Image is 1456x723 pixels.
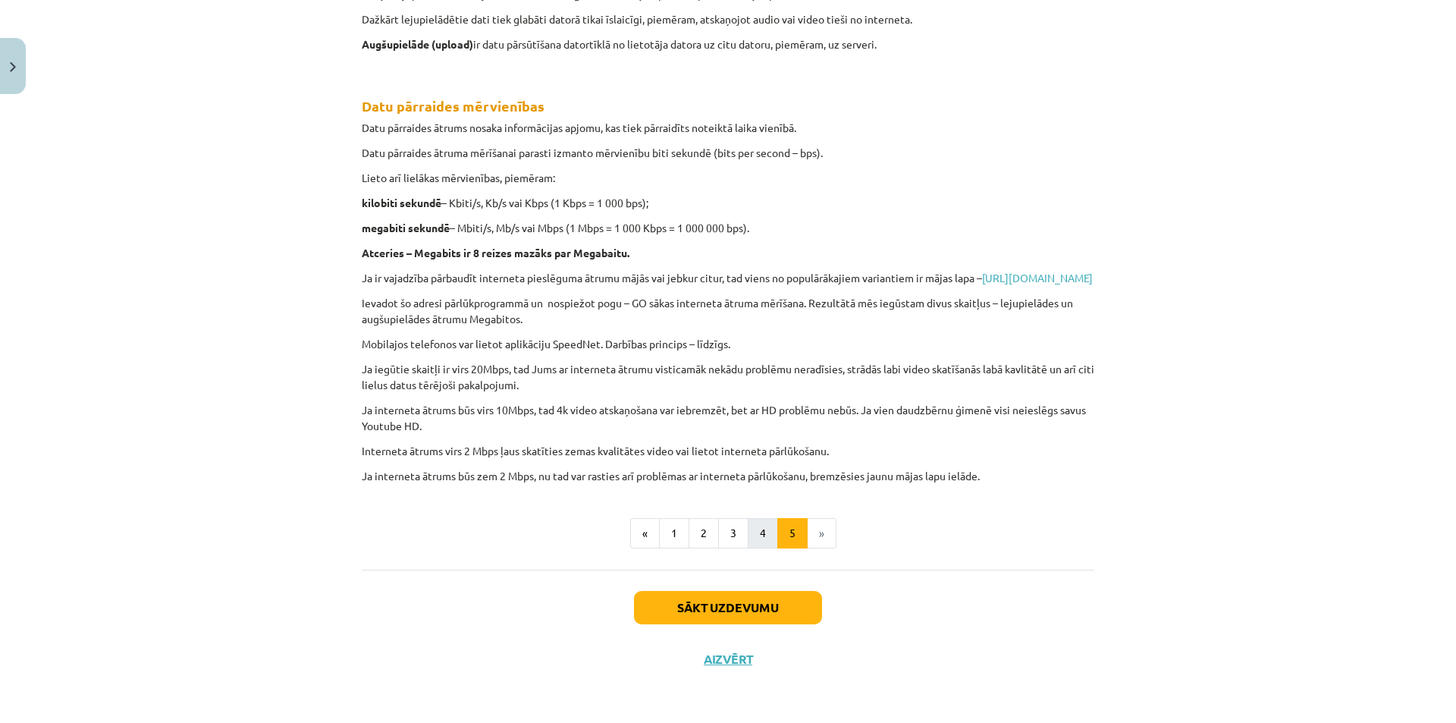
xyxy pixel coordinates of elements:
button: Aizvērt [699,652,757,667]
a: [URL][DOMAIN_NAME] [982,271,1093,284]
img: icon-close-lesson-0947bae3869378f0d4975bcd49f059093ad1ed9edebbc8119c70593378902aed.svg [10,62,16,72]
p: Interneta ātrums virs 2 Mbps ļaus skatīties zemas kvalitātes video vai lietot interneta pārlūkošanu. [362,443,1094,459]
strong: Augšupielāde (upload) [362,37,473,51]
button: 2 [689,518,719,549]
button: 5 [777,518,808,549]
strong: kilobiti sekundē [362,196,441,209]
strong: Atceries – Megabits ir 8 reizes mazāks par Megabaitu. [362,246,629,259]
strong: megabiti sekundē [362,221,450,234]
button: 1 [659,518,689,549]
p: Ja ir vajadzība pārbaudīt interneta pieslēguma ātrumu mājās vai jebkur citur, tad viens no populā... [362,270,1094,286]
button: 3 [718,518,748,549]
p: Datu pārraides ātruma mērīšanai parasti izmanto mērvienību biti sekundē (bits per second – bps). [362,145,1094,161]
button: Sākt uzdevumu [634,591,822,624]
p: Mobilajos telefonos var lietot aplikāciju SpeedNet. Darbības princips – līdzīgs. [362,336,1094,352]
p: Ja interneta ātrums būs zem 2 Mbps, nu tad var rasties arī problēmas ar interneta pārlūkošanu, br... [362,468,1094,484]
p: Ja iegūtie skaitļi ir virs 20Mbps, tad Jums ar interneta ātrumu visticamāk nekādu problēmu neradī... [362,361,1094,393]
p: – Kbiti/s, Kb/s vai Kbps (1 Kbps = 1 000 bps); [362,195,1094,211]
button: 4 [748,518,778,549]
p: Ievadot šo adresi pārlūkprogrammā un nospiežot pogu – GO sākas interneta ātruma mērīšana. Rezultā... [362,295,1094,327]
p: Dažkārt lejupielādētie dati tiek glabāti datorā tikai īslaicīgi, piemēram, atskaņojot audio vai v... [362,11,1094,27]
nav: Page navigation example [362,518,1094,549]
p: Lieto arī lielākas mērvienības, piemēram: [362,170,1094,186]
p: – Mbiti/s, Mb/s vai Mbps (1 Mbps = 1 000 Kbps = 1 000 000 bps). [362,220,1094,236]
p: ir datu pārsūtīšana datortīklā no lietotāja datora uz citu datoru, piemēram, uz serveri. [362,36,1094,52]
p: Ja interneta ātrums būs virs 10Mbps, tad 4k video atskaņošana var iebremzēt, bet ar HD problēmu n... [362,402,1094,434]
strong: Datu pārraides mērvienības [362,97,544,115]
button: « [630,518,660,549]
p: Datu pārraides ātrums nosaka informācijas apjomu, kas tiek pārraidīts noteiktā laika vienībā. [362,120,1094,136]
